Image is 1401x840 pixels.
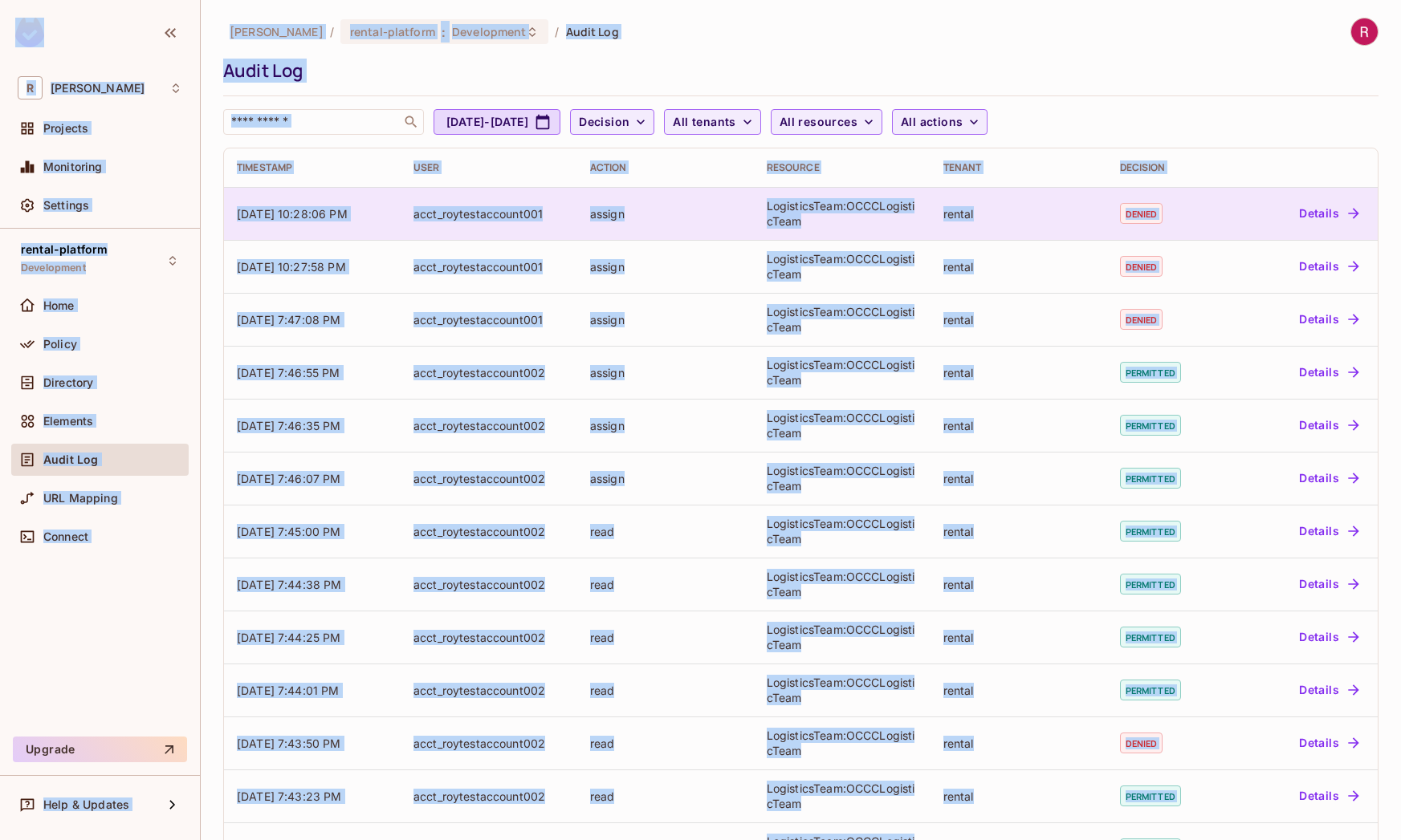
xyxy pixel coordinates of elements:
[673,112,735,132] span: All tenants
[1293,730,1365,756] button: Details
[413,577,564,592] div: acct_roytestaccount002
[413,312,564,327] div: acct_roytestaccount001
[237,789,342,803] span: [DATE] 7:43:23 PM
[1293,359,1365,385] button: Details
[223,59,1370,83] div: Audit Log
[1120,468,1181,489] span: permitted
[237,313,341,327] span: [DATE] 7:47:08 PM
[43,122,88,135] span: Projects
[43,299,75,312] span: Home
[1293,783,1365,809] button: Details
[943,789,1094,804] div: rental
[413,206,564,221] div: acct_roytestaccount001
[579,112,629,132] span: Decision
[43,453,98,466] span: Audit Log
[943,471,1094,486] div: rental
[43,415,93,428] span: Elements
[1120,161,1222,174] div: Decision
[237,578,342,591] span: [DATE] 7:44:38 PM
[570,109,654,135] button: Decision
[1293,677,1365,703] button: Details
[43,492,118,505] span: URL Mapping
[237,260,346,274] span: [DATE] 10:27:58 PM
[767,516,918,546] div: LogisticsTeam:OCCCLogisticTeam
[43,160,103,173] span: Monitoring
[943,577,1094,592] div: rental
[43,338,77,351] span: Policy
[767,161,918,174] div: Resource
[413,161,564,174] div: User
[413,471,564,486] div: acct_roytestaccount002
[413,736,564,751] div: acct_roytestaccount002
[590,736,741,751] div: read
[21,243,108,256] span: rental-platform
[13,737,187,762] button: Upgrade
[441,26,446,39] span: :
[590,789,741,804] div: read
[1120,627,1181,647] span: permitted
[555,24,559,39] li: /
[237,684,340,697] span: [DATE] 7:44:01 PM
[1120,256,1163,277] span: denied
[943,418,1094,433] div: rental
[566,24,619,39] span: Audit Log
[943,312,1094,327] div: rental
[1293,306,1365,332] button: Details
[18,76,43,99] span: R
[413,683,564,698] div: acct_roytestaccount002
[943,365,1094,380] div: rental
[771,109,882,135] button: All resources
[237,737,341,750] span: [DATE] 7:43:50 PM
[413,789,564,804] div: acct_roytestaccount002
[590,418,741,433] div: assign
[452,24,526,39] span: Development
[901,112,963,132] span: All actions
[1120,203,1163,224] span: denied
[1293,571,1365,597] button: Details
[767,463,918,493] div: LogisticsTeam:OCCCLogisticTeam
[767,569,918,599] div: LogisticsTeam:OCCCLogisticTeam
[1351,18,1378,45] img: roy zhang
[434,109,560,135] button: [DATE]-[DATE]
[1120,309,1163,330] span: denied
[943,736,1094,751] div: rental
[43,530,88,543] span: Connect
[590,206,741,221] div: assign
[767,728,918,758] div: LogisticsTeam:OCCCLogisticTeam
[767,357,918,388] div: LogisticsTeam:OCCCLogisticTeam
[51,82,145,95] span: Workspace: roy-poc
[1293,518,1365,544] button: Details
[1120,415,1181,436] span: permitted
[1293,465,1365,491] button: Details
[767,781,918,811] div: LogisticsTeam:OCCCLogisticTeam
[413,365,564,380] div: acct_roytestaccount002
[43,199,89,212] span: Settings
[590,259,741,274] div: assign
[350,24,435,39] span: rental-platform
[767,622,918,652] div: LogisticsTeam:OCCCLogisticTeam
[590,683,741,698] div: read
[943,161,1094,174] div: Tenant
[590,630,741,645] div: read
[237,472,341,485] span: [DATE] 7:46:07 PM
[943,524,1094,539] div: rental
[590,524,741,539] div: read
[1293,254,1365,279] button: Details
[21,262,86,274] span: Development
[590,577,741,592] div: read
[767,251,918,282] div: LogisticsTeam:OCCCLogisticTeam
[330,24,334,39] li: /
[413,418,564,433] div: acct_roytestaccount002
[943,206,1094,221] div: rental
[780,112,857,132] span: All resources
[767,304,918,335] div: LogisticsTeam:OCCCLogisticTeam
[590,365,741,380] div: assign
[230,24,324,39] span: the active workspace
[1120,521,1181,542] span: permitted
[767,198,918,229] div: LogisticsTeam:OCCCLogisticTeam
[1293,624,1365,650] button: Details
[43,376,93,389] span: Directory
[413,259,564,274] div: acct_roytestaccount001
[237,161,388,174] div: Timestamp
[413,524,564,539] div: acct_roytestaccount002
